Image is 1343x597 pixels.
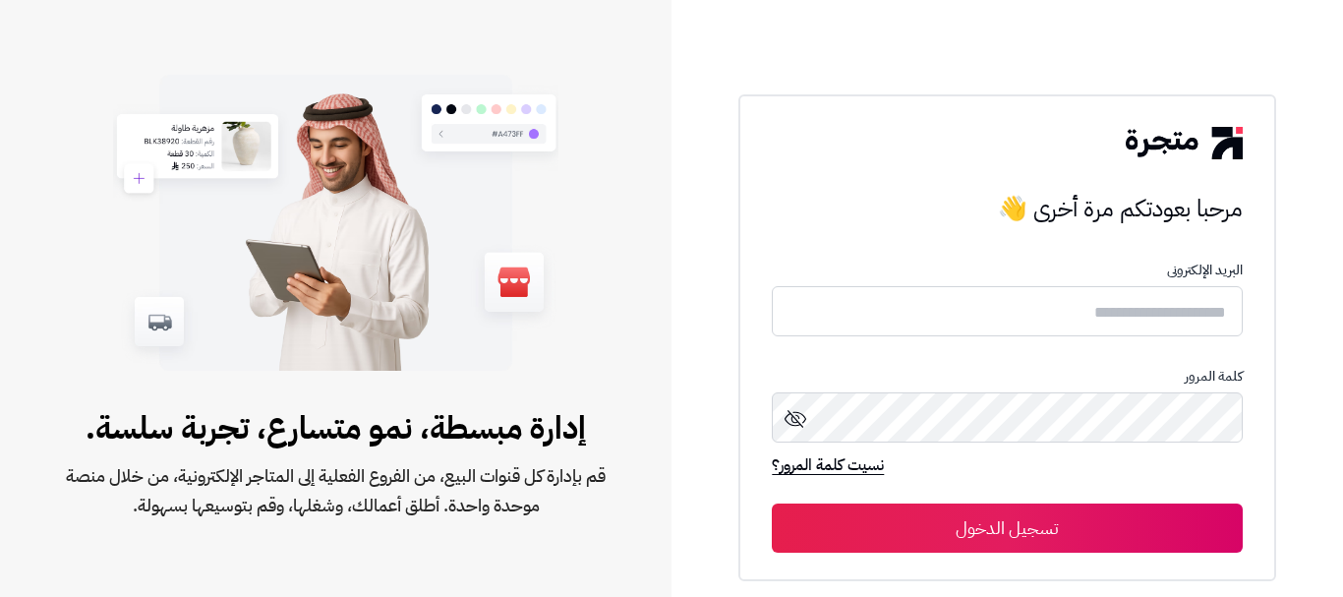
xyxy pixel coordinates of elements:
[63,404,609,451] span: إدارة مبسطة، نمو متسارع، تجربة سلسة.
[772,263,1242,278] p: البريد الإلكترونى
[63,461,609,520] span: قم بإدارة كل قنوات البيع، من الفروع الفعلية إلى المتاجر الإلكترونية، من خلال منصة موحدة واحدة. أط...
[772,504,1242,553] button: تسجيل الدخول
[772,369,1242,385] p: كلمة المرور
[1126,127,1242,158] img: logo-2.png
[772,189,1242,228] h3: مرحبا بعودتكم مرة أخرى 👋
[772,453,884,481] a: نسيت كلمة المرور؟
